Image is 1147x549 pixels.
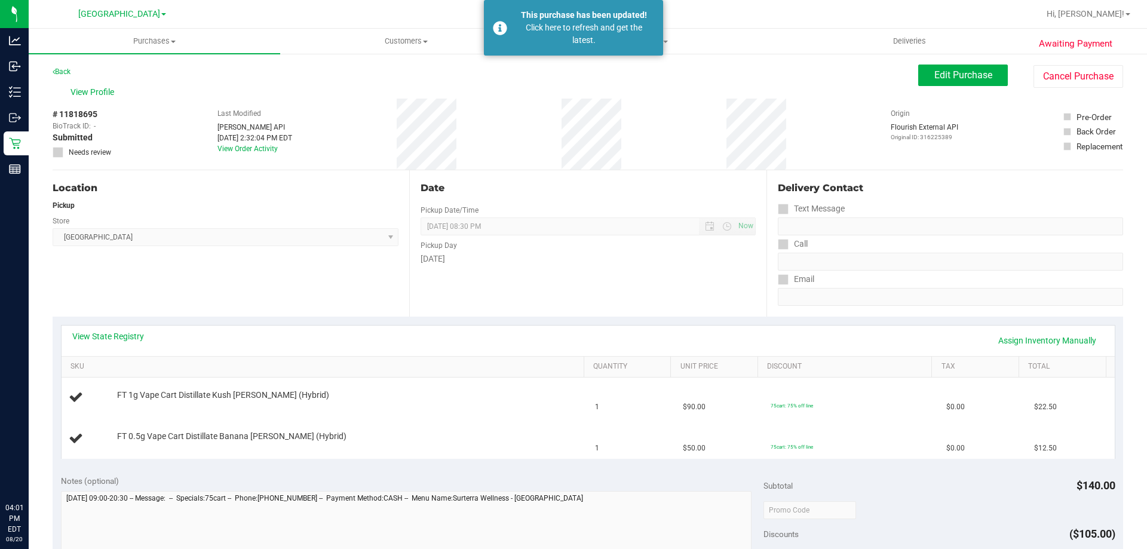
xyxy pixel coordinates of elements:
a: Deliveries [784,29,1035,54]
strong: Pickup [53,201,75,210]
a: View Order Activity [217,145,278,153]
a: Tax [941,362,1014,372]
a: Customers [280,29,532,54]
span: $50.00 [683,443,706,454]
a: Unit Price [680,362,753,372]
a: Back [53,68,70,76]
inline-svg: Reports [9,163,21,175]
span: Customers [281,36,531,47]
label: Call [778,235,808,253]
span: Hi, [PERSON_NAME]! [1047,9,1124,19]
button: Edit Purchase [918,65,1008,86]
iframe: Resource center [12,453,48,489]
span: $140.00 [1077,479,1115,492]
div: Back Order [1077,125,1116,137]
span: 1 [595,443,599,454]
a: Total [1028,362,1101,372]
div: [PERSON_NAME] API [217,122,292,133]
inline-svg: Analytics [9,35,21,47]
div: Click here to refresh and get the latest. [514,22,654,47]
span: FT 1g Vape Cart Distillate Kush [PERSON_NAME] (Hybrid) [117,389,329,401]
span: BioTrack ID: [53,121,91,131]
inline-svg: Retail [9,137,21,149]
label: Pickup Date/Time [421,205,479,216]
span: Edit Purchase [934,69,992,81]
span: $90.00 [683,401,706,413]
label: Pickup Day [421,240,457,251]
button: Cancel Purchase [1033,65,1123,88]
span: Deliveries [877,36,942,47]
inline-svg: Inventory [9,86,21,98]
span: Purchases [29,36,280,47]
input: Format: (999) 999-9999 [778,217,1123,235]
input: Promo Code [763,501,856,519]
div: Pre-Order [1077,111,1112,123]
a: Assign Inventory Manually [990,330,1104,351]
span: Needs review [69,147,111,158]
p: 04:01 PM EDT [5,502,23,535]
div: [DATE] 2:32:04 PM EDT [217,133,292,143]
label: Store [53,216,69,226]
span: Notes (optional) [61,476,119,486]
div: [DATE] [421,253,755,265]
a: SKU [70,362,579,372]
span: Submitted [53,131,93,144]
span: ($105.00) [1069,527,1115,540]
div: This purchase has been updated! [514,9,654,22]
label: Last Modified [217,108,261,119]
inline-svg: Inbound [9,60,21,72]
span: Discounts [763,523,799,545]
div: Flourish External API [891,122,958,142]
span: FT 0.5g Vape Cart Distillate Banana [PERSON_NAME] (Hybrid) [117,431,346,442]
span: $0.00 [946,443,965,454]
span: Subtotal [763,481,793,490]
span: 1 [595,401,599,413]
div: Replacement [1077,140,1123,152]
span: View Profile [70,86,118,99]
a: Quantity [593,362,666,372]
div: Delivery Contact [778,181,1123,195]
span: Awaiting Payment [1039,37,1112,51]
label: Origin [891,108,910,119]
a: Purchases [29,29,280,54]
span: $12.50 [1034,443,1057,454]
span: 75cart: 75% off line [771,444,813,450]
inline-svg: Outbound [9,112,21,124]
p: Original ID: 316225389 [891,133,958,142]
span: $0.00 [946,401,965,413]
span: 75cart: 75% off line [771,403,813,409]
label: Text Message [778,200,845,217]
label: Email [778,271,814,288]
span: [GEOGRAPHIC_DATA] [78,9,160,19]
div: Location [53,181,398,195]
span: # 11818695 [53,108,97,121]
a: View State Registry [72,330,144,342]
span: - [94,121,96,131]
input: Format: (999) 999-9999 [778,253,1123,271]
a: Discount [767,362,927,372]
span: $22.50 [1034,401,1057,413]
p: 08/20 [5,535,23,544]
div: Date [421,181,755,195]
